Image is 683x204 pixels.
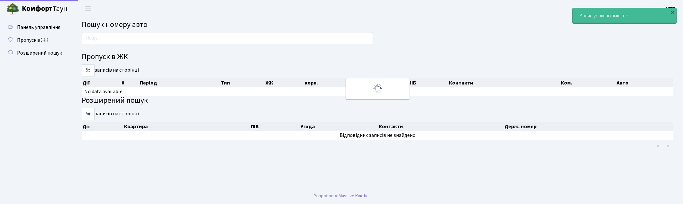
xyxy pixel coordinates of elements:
h4: Пропуск в ЖК [82,52,673,62]
td: Відповідних записів не знайдено [82,131,673,140]
th: корп. [304,78,368,87]
th: Дії [82,78,121,87]
a: Пропуск в ЖК [3,34,67,47]
th: Ком. [560,78,616,87]
th: ПІБ [250,122,300,131]
button: Переключити навігацію [80,4,96,14]
td: No data available [82,87,673,96]
select: записів на сторінці [82,64,95,76]
a: Розширений пошук [3,47,67,59]
b: Комфорт [22,4,53,14]
img: Обробка... [373,84,383,94]
th: Авто [616,78,673,87]
select: записів на сторінці [82,108,95,120]
a: Massive Kinetic [339,192,368,199]
span: Пошук номеру авто [82,19,148,30]
th: Контакти [378,122,504,131]
th: ПІБ [408,78,448,87]
div: Розроблено . [314,192,369,200]
th: Період [139,78,220,87]
span: Розширений пошук [17,49,62,57]
span: Таун [22,4,67,14]
label: записів на сторінці [82,108,139,120]
input: Пошук [82,32,373,44]
th: Тип [220,78,265,87]
h4: Розширений пошук [82,96,673,105]
img: logo.png [6,3,19,15]
span: Панель управління [17,24,60,31]
div: × [669,9,676,15]
label: записів на сторінці [82,64,139,76]
th: Квартира [123,122,250,131]
div: Запис успішно змінено. [573,8,676,23]
a: Панель управління [3,21,67,34]
th: Держ. номер [504,122,673,131]
span: Пропуск в ЖК [17,37,48,44]
th: ЖК [265,78,304,87]
a: КПП [666,5,675,13]
th: Контакти [448,78,560,87]
th: Дії [82,122,123,131]
th: Угода [300,122,378,131]
th: # [121,78,139,87]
